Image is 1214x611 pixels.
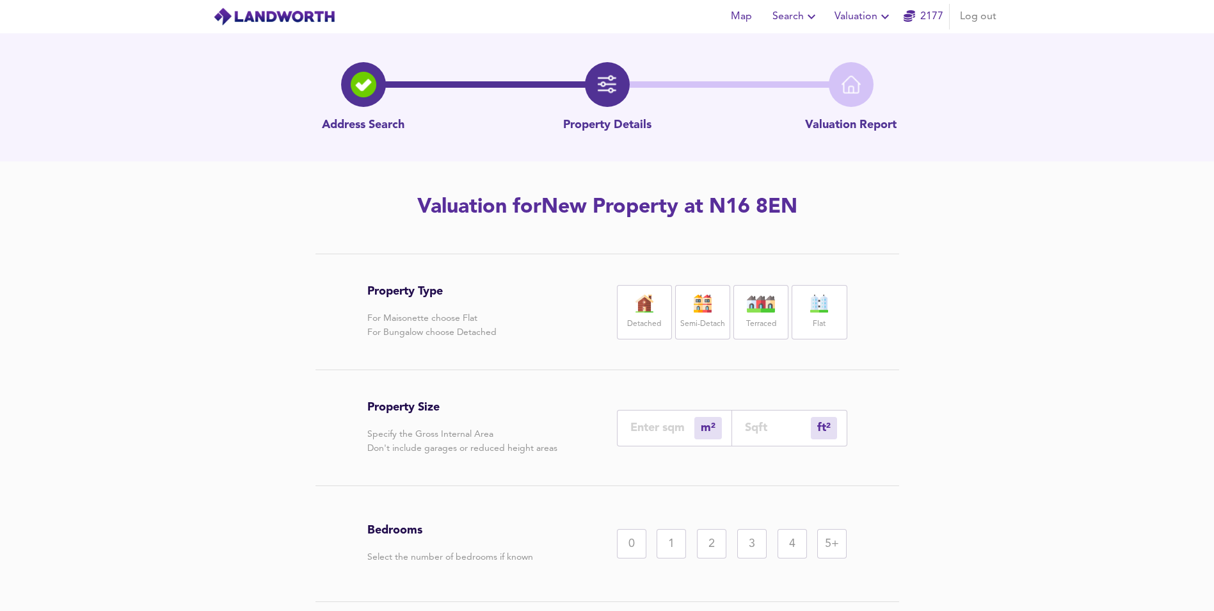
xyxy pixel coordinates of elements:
[767,4,824,29] button: Search
[745,295,777,313] img: house-icon
[835,8,893,26] span: Valuation
[829,4,898,29] button: Valuation
[792,285,847,339] div: Flat
[245,193,970,222] h2: Valuation for New Property at N16 8EN
[694,417,722,439] div: m²
[680,316,725,332] label: Semi-Detach
[903,4,944,29] button: 2177
[627,316,661,332] label: Detached
[746,316,776,332] label: Terraced
[772,8,819,26] span: Search
[955,4,1002,29] button: Log out
[630,421,694,434] input: Enter sqm
[213,7,335,26] img: logo
[811,417,837,439] div: m²
[737,529,767,558] div: 3
[628,295,660,313] img: house-icon
[617,529,646,558] div: 0
[322,117,404,134] p: Address Search
[367,400,557,414] h3: Property Size
[617,285,672,339] div: Detached
[367,523,533,537] h3: Bedrooms
[805,117,897,134] p: Valuation Report
[367,550,533,564] p: Select the number of bedrooms if known
[367,284,497,298] h3: Property Type
[687,295,719,313] img: house-icon
[367,427,557,455] p: Specify the Gross Internal Area Don't include garages or reduced height areas
[745,421,811,434] input: Sqft
[778,529,807,558] div: 4
[598,75,617,94] img: filter-icon
[697,529,726,558] div: 2
[675,285,730,339] div: Semi-Detach
[351,72,376,97] img: search-icon
[657,529,686,558] div: 1
[563,117,651,134] p: Property Details
[817,529,847,558] div: 5+
[904,8,943,26] a: 2177
[813,316,826,332] label: Flat
[842,75,861,94] img: home-icon
[960,8,996,26] span: Log out
[726,8,757,26] span: Map
[721,4,762,29] button: Map
[803,295,835,313] img: flat-icon
[367,311,497,339] p: For Maisonette choose Flat For Bungalow choose Detached
[733,285,788,339] div: Terraced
